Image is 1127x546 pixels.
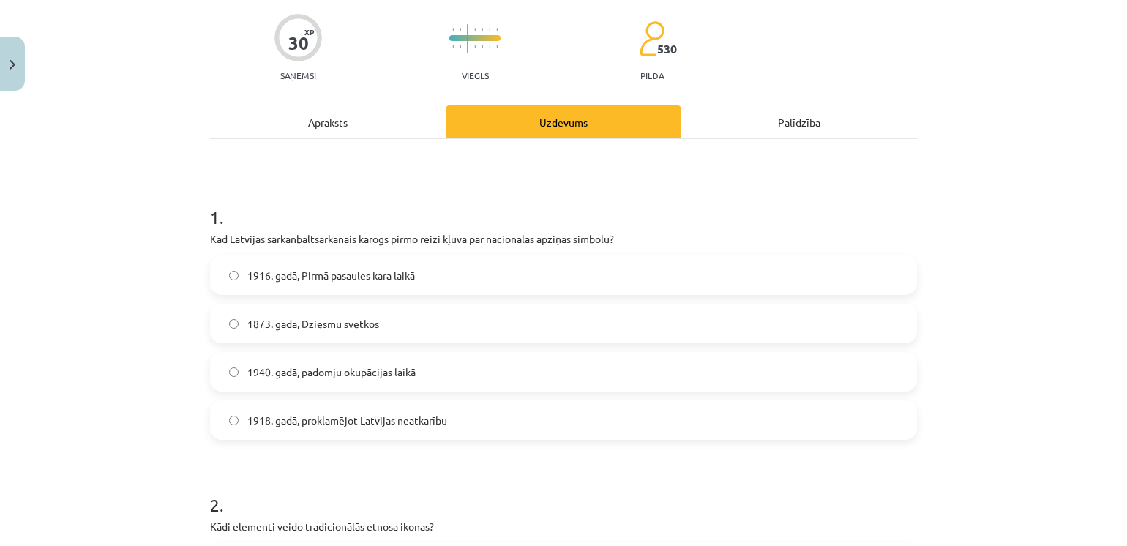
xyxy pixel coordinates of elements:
img: icon-long-line-d9ea69661e0d244f92f715978eff75569469978d946b2353a9bb055b3ed8787d.svg [467,24,468,53]
span: 1918. gadā, proklamējot Latvijas neatkarību [247,413,447,428]
div: 30 [288,33,309,53]
div: Uzdevums [446,105,681,138]
span: 1940. gadā, padomju okupācijas laikā [247,364,416,380]
p: Viegls [462,70,489,81]
img: icon-short-line-57e1e144782c952c97e751825c79c345078a6d821885a25fce030b3d8c18986b.svg [474,45,476,48]
img: icon-short-line-57e1e144782c952c97e751825c79c345078a6d821885a25fce030b3d8c18986b.svg [460,45,461,48]
p: pilda [640,70,664,81]
p: Kādi elementi veido tradicionālās etnosa ikonas? [210,519,917,534]
img: icon-short-line-57e1e144782c952c97e751825c79c345078a6d821885a25fce030b3d8c18986b.svg [489,45,490,48]
img: icon-short-line-57e1e144782c952c97e751825c79c345078a6d821885a25fce030b3d8c18986b.svg [452,28,454,31]
p: Saņemsi [274,70,322,81]
h1: 2 . [210,469,917,515]
img: icon-short-line-57e1e144782c952c97e751825c79c345078a6d821885a25fce030b3d8c18986b.svg [496,28,498,31]
img: icon-short-line-57e1e144782c952c97e751825c79c345078a6d821885a25fce030b3d8c18986b.svg [460,28,461,31]
img: icon-short-line-57e1e144782c952c97e751825c79c345078a6d821885a25fce030b3d8c18986b.svg [496,45,498,48]
div: Palīdzība [681,105,917,138]
input: 1873. gadā, Dziesmu svētkos [229,319,239,329]
img: icon-short-line-57e1e144782c952c97e751825c79c345078a6d821885a25fce030b3d8c18986b.svg [489,28,490,31]
img: icon-short-line-57e1e144782c952c97e751825c79c345078a6d821885a25fce030b3d8c18986b.svg [482,28,483,31]
img: icon-short-line-57e1e144782c952c97e751825c79c345078a6d821885a25fce030b3d8c18986b.svg [452,45,454,48]
input: 1918. gadā, proklamējot Latvijas neatkarību [229,416,239,425]
input: 1940. gadā, padomju okupācijas laikā [229,367,239,377]
h1: 1 . [210,182,917,227]
span: 530 [657,42,677,56]
div: Apraksts [210,105,446,138]
span: 1873. gadā, Dziesmu svētkos [247,316,379,332]
img: students-c634bb4e5e11cddfef0936a35e636f08e4e9abd3cc4e673bd6f9a4125e45ecb1.svg [639,20,664,57]
img: icon-short-line-57e1e144782c952c97e751825c79c345078a6d821885a25fce030b3d8c18986b.svg [474,28,476,31]
img: icon-short-line-57e1e144782c952c97e751825c79c345078a6d821885a25fce030b3d8c18986b.svg [482,45,483,48]
input: 1916. gadā, Pirmā pasaules kara laikā [229,271,239,280]
img: icon-close-lesson-0947bae3869378f0d4975bcd49f059093ad1ed9edebbc8119c70593378902aed.svg [10,60,15,70]
span: 1916. gadā, Pirmā pasaules kara laikā [247,268,415,283]
span: XP [304,28,314,36]
p: Kad Latvijas sarkanbaltsarkanais karogs pirmo reizi kļuva par nacionālās apziņas simbolu? [210,231,917,247]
